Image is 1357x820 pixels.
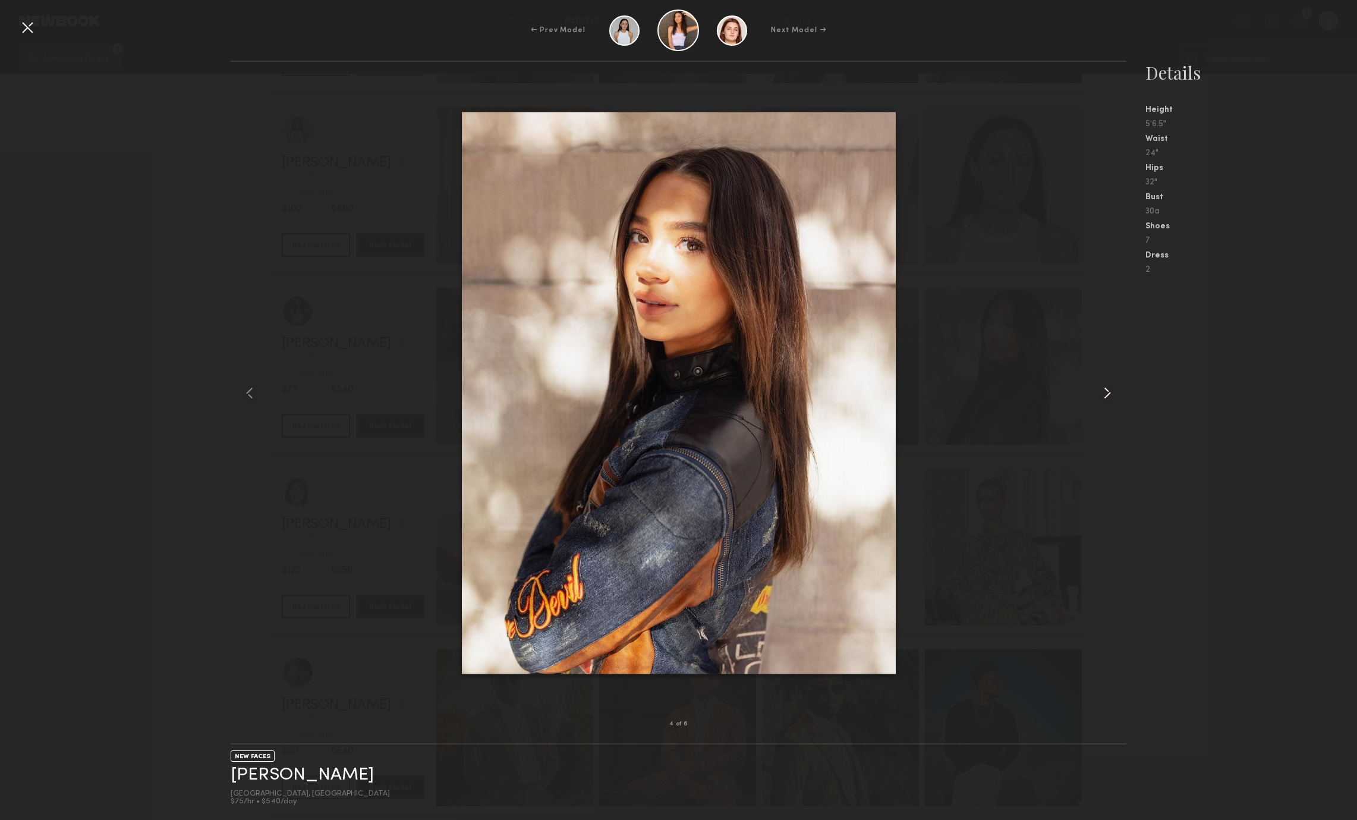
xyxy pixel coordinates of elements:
[1145,106,1357,114] div: Height
[1145,222,1357,231] div: Shoes
[1145,193,1357,202] div: Bust
[1145,149,1357,158] div: 24"
[1145,164,1357,172] div: Hips
[1145,266,1357,274] div: 2
[1145,120,1357,128] div: 5'6.5"
[231,766,374,784] a: [PERSON_NAME]
[1145,252,1357,260] div: Dress
[231,790,390,798] div: [GEOGRAPHIC_DATA], [GEOGRAPHIC_DATA]
[669,721,688,727] div: 4 of 6
[1145,178,1357,187] div: 32"
[531,25,585,36] div: ← Prev Model
[1145,135,1357,143] div: Waist
[1145,237,1357,245] div: 7
[1145,208,1357,216] div: 30a
[231,750,275,762] div: NEW FACES
[1145,61,1357,84] div: Details
[231,798,390,806] div: $75/hr • $540/day
[771,25,826,36] div: Next Model →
